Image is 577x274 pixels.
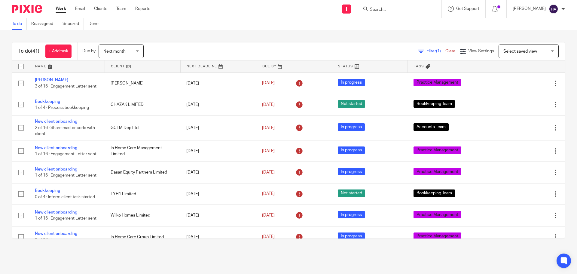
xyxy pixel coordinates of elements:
[180,205,256,226] td: [DATE]
[35,195,95,199] span: 0 of 4 · Inform client task started
[105,205,180,226] td: Wilko Homes Limited
[414,79,461,86] span: Practice Management
[436,49,441,53] span: (1)
[105,183,180,205] td: TYH1 Limited
[180,183,256,205] td: [DATE]
[414,123,449,131] span: Accounts Team
[180,115,256,140] td: [DATE]
[414,100,455,108] span: Bookkeeping Team
[18,48,39,54] h1: To do
[35,152,96,156] span: 1 of 16 · Engagement Letter sent
[426,49,445,53] span: Filter
[468,49,494,53] span: View Settings
[262,149,275,153] span: [DATE]
[414,232,461,240] span: Practice Management
[262,126,275,130] span: [DATE]
[338,168,365,175] span: In progress
[180,94,256,115] td: [DATE]
[262,103,275,107] span: [DATE]
[105,72,180,94] td: [PERSON_NAME]
[35,84,96,88] span: 3 of 16 · Engagement Letter sent
[414,189,455,197] span: Bookkeeping Team
[35,146,77,150] a: New client onboarding
[338,123,365,131] span: In progress
[105,94,180,115] td: CHAZAK LIMITED
[338,79,365,86] span: In progress
[35,126,95,136] span: 2 of 16 · Share master code with client
[82,48,96,54] p: Due by
[445,49,455,53] a: Clear
[262,213,275,217] span: [DATE]
[262,192,275,196] span: [DATE]
[513,6,546,12] p: [PERSON_NAME]
[88,18,103,30] a: Done
[103,49,126,54] span: Next month
[414,146,461,154] span: Practice Management
[35,238,96,242] span: 3 of 16 · Engagement Letter sent
[31,18,58,30] a: Reassigned
[116,6,126,12] a: Team
[35,100,60,104] a: Bookkeeping
[35,232,77,236] a: New client onboarding
[369,7,423,13] input: Search
[63,18,84,30] a: Snoozed
[262,235,275,239] span: [DATE]
[338,211,365,218] span: In progress
[414,211,461,218] span: Practice Management
[180,72,256,94] td: [DATE]
[338,100,365,108] span: Not started
[180,226,256,248] td: [DATE]
[338,232,365,240] span: In progress
[180,162,256,183] td: [DATE]
[35,189,60,193] a: Bookkeeping
[35,167,77,171] a: New client onboarding
[45,45,72,58] a: + Add task
[105,162,180,183] td: Dasan Equity Partners Limited
[503,49,537,54] span: Select saved view
[456,7,479,11] span: Get Support
[180,140,256,162] td: [DATE]
[338,189,365,197] span: Not started
[35,210,77,214] a: New client onboarding
[105,140,180,162] td: In Home Care Management Limited
[56,6,66,12] a: Work
[75,6,85,12] a: Email
[135,6,150,12] a: Reports
[338,146,365,154] span: In progress
[31,49,39,54] span: (41)
[35,106,89,110] span: 1 of 4 · Process bookkeeping
[35,78,68,82] a: [PERSON_NAME]
[35,216,96,220] span: 1 of 16 · Engagement Letter sent
[94,6,107,12] a: Clients
[414,65,424,68] span: Tags
[12,18,27,30] a: To do
[262,170,275,174] span: [DATE]
[262,81,275,85] span: [DATE]
[105,115,180,140] td: GCLM Dep Ltd
[549,4,558,14] img: svg%3E
[12,5,42,13] img: Pixie
[35,119,77,124] a: New client onboarding
[414,168,461,175] span: Practice Management
[105,226,180,248] td: In Home Care Group Limited
[35,174,96,178] span: 1 of 16 · Engagement Letter sent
